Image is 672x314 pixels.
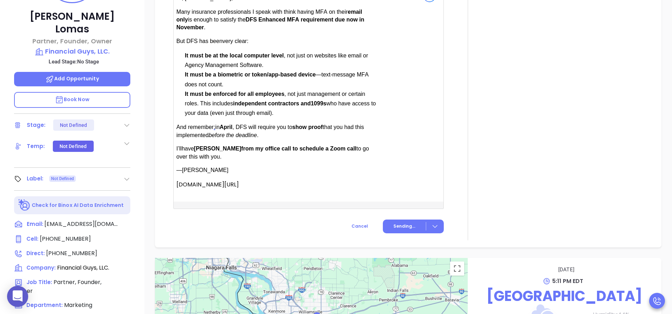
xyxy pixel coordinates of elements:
[55,96,89,103] span: Book Now
[27,220,43,229] span: Email:
[44,220,118,228] span: [EMAIL_ADDRESS][DOMAIN_NAME]
[204,24,205,30] span: .
[450,261,464,276] button: Toggle fullscreen view
[351,223,368,229] span: Cancel
[176,17,364,30] span: DFS Enhanced MFA requirement due now in November
[223,38,247,44] span: very clear
[176,124,214,130] span: And reme mber
[176,9,348,15] span: Many insurance professionals I speak with think having MFA on their
[26,278,52,286] span: Job Title:
[176,124,364,138] span: that you had this implemented
[60,119,87,131] div: Not Defined
[176,9,362,23] span: email only
[45,75,99,82] span: Add Opportunity
[393,223,415,229] span: Sending...
[64,301,92,309] span: Marketing
[552,277,583,285] span: 5:11 PM EDT
[14,36,130,46] p: Partner, Founder, Owner
[46,249,97,257] span: [PHONE_NUMBER]
[209,132,257,138] span: before the deadline
[40,235,91,243] span: [PHONE_NUMBER]
[383,220,444,233] button: Sending...
[232,124,292,130] span: , DFS will require you to
[185,72,316,78] span: It must be a biometric or token/app-based device
[194,146,356,152] span: [PERSON_NAME] from my office call to schedule a Zoom call
[27,141,45,152] div: Temp:
[27,173,44,184] div: Label:
[185,72,369,87] span: —text-message MFA does not count.
[26,301,63,309] span: Department:
[176,167,229,173] span: —[PERSON_NAME]
[188,17,246,23] span: is enough to satisfy the
[32,202,124,209] p: Check for Binox AI Data Enrichment
[51,175,74,183] span: Not Defined
[18,57,130,66] p: Lead Stage: No Stage
[18,199,31,211] img: Ai-Enrich-DaqCidB-.svg
[14,47,130,56] a: Financial Guys, LLC.
[26,250,45,257] span: Direct :
[176,38,223,44] span: But DFS has been
[57,264,109,272] span: Financial Guys, LLC.
[214,124,215,130] span: :
[257,132,258,138] span: .
[220,124,232,130] span: April
[475,285,654,307] p: [GEOGRAPHIC_DATA]
[14,278,101,295] span: Partner, Founder, Owner
[215,124,219,130] span: in
[27,120,46,130] div: Stage:
[60,141,87,152] div: Not Defined
[176,180,239,189] a: [DOMAIN_NAME][URL]
[182,146,194,152] span: have
[185,53,368,68] span: , not just on websites like email or Agency Management Software.
[311,100,326,106] span: 1099s
[233,100,311,106] span: independent contractors and
[185,91,285,97] span: It must be enforced for all employees
[176,146,182,152] span: I’ll
[26,235,38,242] span: Cell :
[247,38,248,44] span: :
[14,10,130,36] p: [PERSON_NAME] Lomas
[176,146,369,159] span: to go over this with you.
[478,265,654,274] p: [DATE]
[185,53,284,59] span: It must be at the local computer level
[338,220,381,233] button: Cancel
[292,124,323,130] span: show proof
[26,264,56,271] span: Company:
